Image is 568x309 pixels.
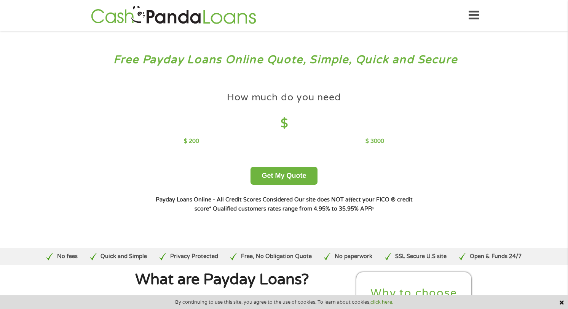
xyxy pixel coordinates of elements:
[213,206,374,212] strong: Qualified customers rates range from 4.95% to 35.95% APR¹
[365,137,384,146] p: $ 3000
[195,196,413,212] strong: Our site does NOT affect your FICO ® credit score*
[156,196,293,203] strong: Payday Loans Online - All Credit Scores Considered
[395,252,447,261] p: SSL Secure U.S site
[175,299,393,305] span: By continuing to use this site, you agree to the use of cookies. To learn about cookies,
[250,167,317,185] button: Get My Quote
[470,252,522,261] p: Open & Funds 24/7
[22,53,546,67] h3: Free Payday Loans Online Quote, Simple, Quick and Secure
[335,252,372,261] p: No paperwork
[96,272,348,287] h1: What are Payday Loans?
[227,91,341,104] h4: How much do you need
[89,5,258,26] img: GetLoanNow Logo
[241,252,312,261] p: Free, No Obligation Quote
[184,116,384,132] h4: $
[370,299,393,305] a: click here.
[101,252,147,261] p: Quick and Simple
[57,252,78,261] p: No fees
[170,252,218,261] p: Privacy Protected
[362,286,465,300] h2: Why to choose
[184,137,199,146] p: $ 200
